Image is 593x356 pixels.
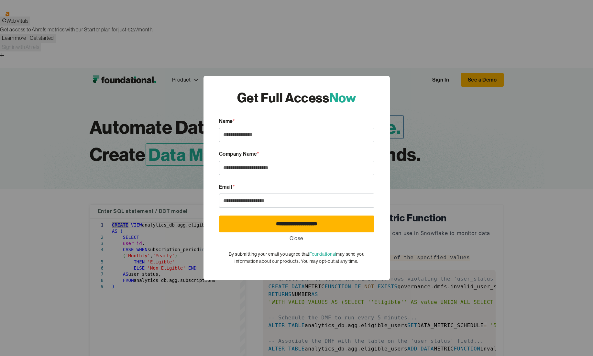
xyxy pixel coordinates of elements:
[329,89,356,106] span: Now
[219,183,374,191] div: Email
[219,117,374,265] form: Email Form [Query Analysis]
[219,150,374,158] div: Company Name
[309,251,336,257] a: Foundational
[219,117,374,126] div: Name
[290,234,303,243] a: Close
[237,89,356,107] div: Get Full Access
[219,250,374,265] div: By submitting your email you agree that may send you information about our products. You may opt-...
